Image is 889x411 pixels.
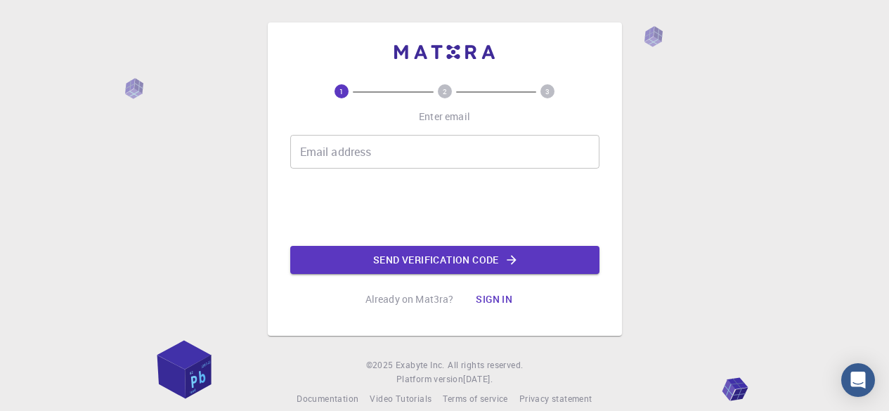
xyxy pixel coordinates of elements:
span: Privacy statement [519,393,592,404]
div: Open Intercom Messenger [841,363,875,397]
p: Already on Mat3ra? [365,292,454,306]
text: 2 [443,86,447,96]
text: 3 [545,86,550,96]
a: Terms of service [443,392,507,406]
button: Sign in [465,285,524,313]
span: Video Tutorials [370,393,431,404]
a: [DATE]. [463,372,493,386]
span: [DATE] . [463,373,493,384]
a: Video Tutorials [370,392,431,406]
iframe: reCAPTCHA [338,180,552,235]
text: 1 [339,86,344,96]
span: Exabyte Inc. [396,359,445,370]
span: Documentation [297,393,358,404]
span: All rights reserved. [448,358,523,372]
a: Documentation [297,392,358,406]
button: Send verification code [290,246,599,274]
a: Privacy statement [519,392,592,406]
p: Enter email [419,110,470,124]
span: © 2025 [366,358,396,372]
span: Platform version [396,372,463,386]
span: Terms of service [443,393,507,404]
a: Exabyte Inc. [396,358,445,372]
